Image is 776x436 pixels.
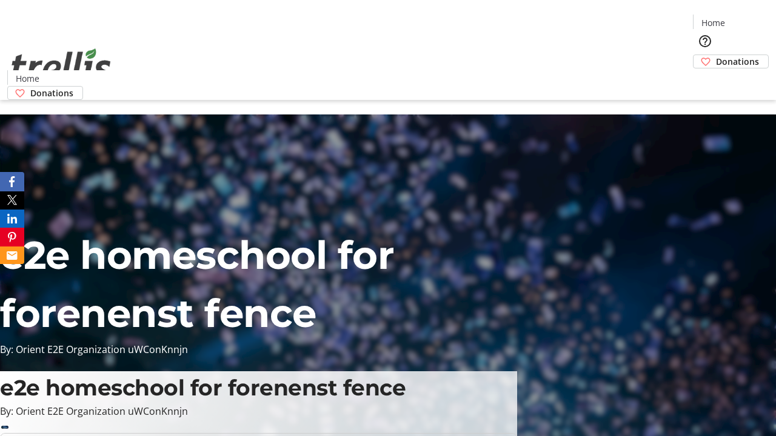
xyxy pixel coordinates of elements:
[30,87,73,99] span: Donations
[694,16,732,29] a: Home
[16,72,39,85] span: Home
[716,55,759,68] span: Donations
[693,54,769,68] a: Donations
[8,72,47,85] a: Home
[7,35,115,96] img: Orient E2E Organization uWConKnnjn's Logo
[7,86,83,100] a: Donations
[693,68,717,93] button: Cart
[693,29,717,53] button: Help
[701,16,725,29] span: Home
